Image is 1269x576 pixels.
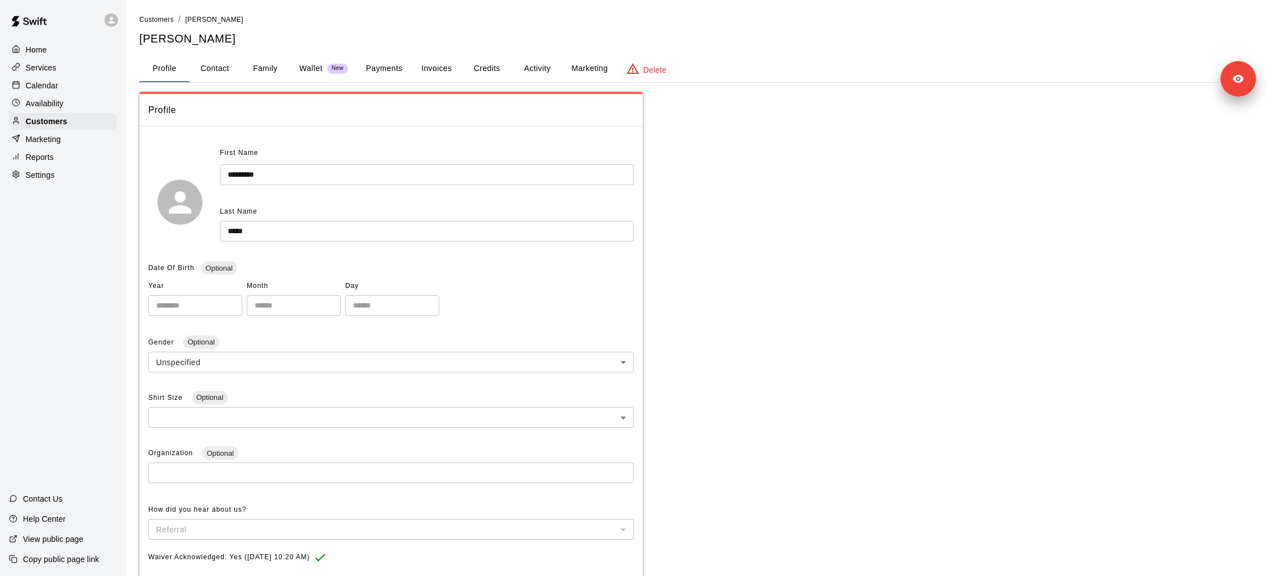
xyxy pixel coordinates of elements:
li: / [178,13,181,25]
p: Wallet [299,63,323,74]
div: Unspecified [148,352,634,372]
span: First Name [220,144,258,162]
span: Optional [192,393,228,402]
a: Reports [9,149,117,166]
nav: breadcrumb [139,13,1256,26]
p: Help Center [23,513,65,525]
span: Gender [148,338,176,346]
button: Family [240,55,290,82]
span: Profile [148,103,634,117]
button: Invoices [411,55,462,82]
button: Activity [512,55,562,82]
span: New [327,65,348,72]
a: Availability [9,95,117,112]
span: Optional [201,264,237,272]
span: Date Of Birth [148,264,194,272]
div: basic tabs example [139,55,1256,82]
span: [PERSON_NAME] [185,16,243,23]
button: Credits [462,55,512,82]
p: Services [26,62,57,73]
p: Delete [643,64,666,75]
a: Home [9,41,117,58]
span: How did you hear about us? [148,506,246,513]
span: Shirt Size [148,394,185,402]
p: Copy public page link [23,554,99,565]
p: Availability [26,98,64,109]
span: Optional [202,449,238,457]
span: Waiver Acknowledged: Yes ([DATE] 10:20 AM) [148,549,310,566]
p: Reports [26,152,54,163]
p: Customers [26,116,67,127]
a: Marketing [9,131,117,148]
a: Services [9,59,117,76]
p: Marketing [26,134,61,145]
a: Customers [9,113,117,130]
span: Optional [183,338,219,346]
span: Customers [139,16,174,23]
a: Calendar [9,77,117,94]
a: Customers [139,15,174,23]
p: Calendar [26,80,58,91]
div: Referral [148,519,634,540]
h5: [PERSON_NAME] [139,31,1256,46]
p: Contact Us [23,493,63,504]
a: Settings [9,167,117,183]
button: Profile [139,55,190,82]
span: Year [148,277,242,295]
button: Payments [357,55,411,82]
p: Settings [26,169,55,181]
button: Contact [190,55,240,82]
span: Month [247,277,341,295]
p: View public page [23,533,83,545]
p: Home [26,44,47,55]
span: Last Name [220,207,257,215]
span: Day [345,277,439,295]
span: Organization [148,449,195,457]
button: Marketing [562,55,617,82]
